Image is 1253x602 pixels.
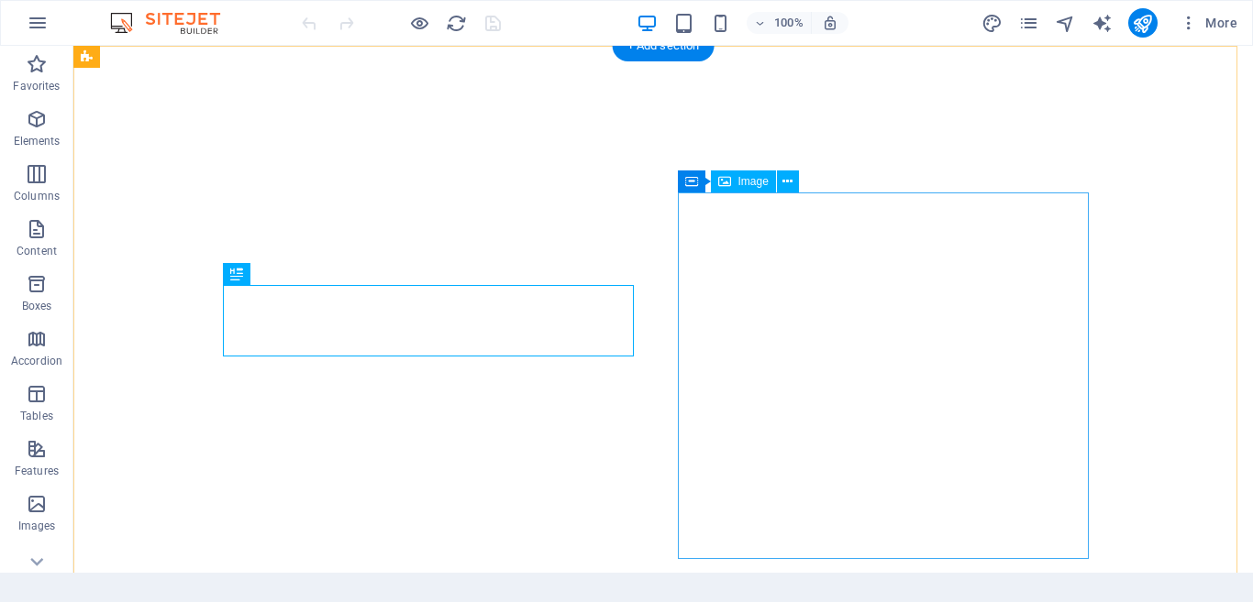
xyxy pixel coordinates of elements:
[822,15,838,31] i: On resize automatically adjust zoom level to fit chosen device.
[774,12,804,34] h6: 100%
[18,519,56,533] p: Images
[13,79,60,93] p: Favorites
[738,176,769,187] span: Image
[446,13,467,34] i: Reload page
[14,134,61,148] p: Elements
[1018,12,1040,34] button: pages
[1180,14,1237,32] span: More
[1055,12,1077,34] button: navigator
[1092,13,1113,34] i: AI Writer
[613,30,715,61] div: + Add section
[408,12,430,34] button: Click here to leave preview mode and continue editing
[981,13,1003,34] i: Design (Ctrl+Alt+Y)
[22,299,52,313] p: Boxes
[1172,8,1245,38] button: More
[20,409,53,423] p: Tables
[747,12,812,34] button: 100%
[14,189,60,203] p: Columns
[981,12,1004,34] button: design
[15,464,59,478] p: Features
[17,244,57,258] p: Content
[445,12,467,34] button: reload
[1128,8,1158,38] button: publish
[105,12,243,34] img: Editor Logo
[1018,13,1039,34] i: Pages (Ctrl+Alt+S)
[11,354,62,368] p: Accordion
[1055,13,1076,34] i: Navigator
[1132,13,1153,34] i: Publish
[1092,12,1114,34] button: text_generator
